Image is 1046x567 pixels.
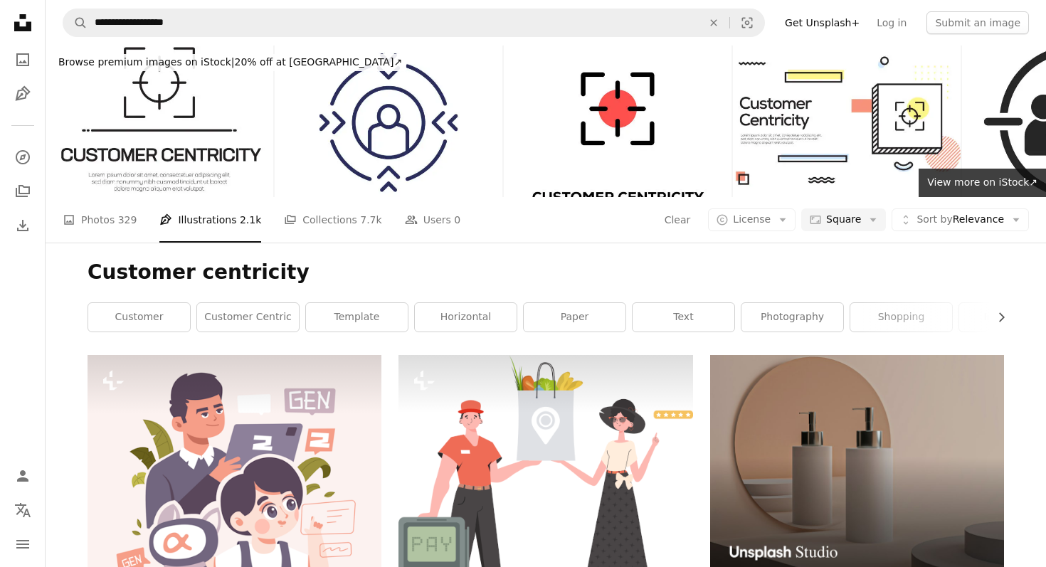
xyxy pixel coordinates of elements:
span: License [733,213,771,225]
span: Relevance [916,213,1004,227]
button: Sort byRelevance [892,208,1029,231]
a: A man standing next to a little girl in front of a computer [88,495,381,508]
img: Flat line design style modern vector Customer Centricity icon [504,46,731,197]
a: customer centric [197,303,299,332]
a: Photos 329 [63,197,137,243]
button: scroll list to the right [988,303,1004,332]
span: Browse premium images on iStock | [58,56,234,68]
form: Find visuals sitewide [63,9,765,37]
a: paper [524,303,625,332]
button: Search Unsplash [63,9,88,36]
a: horizontal [415,303,517,332]
a: photography [741,303,843,332]
a: shopping [850,303,952,332]
span: 20% off at [GEOGRAPHIC_DATA] ↗ [58,56,402,68]
img: Customer Centricity Vector Line Icon - Simple Thin Line Icon, Premium Quality Design Element [46,46,273,197]
a: Collections 7.7k [284,197,381,243]
a: Explore [9,143,37,171]
span: Sort by [916,213,952,225]
span: 329 [118,212,137,228]
button: Clear [664,208,692,231]
button: Language [9,496,37,524]
a: View more on iStock↗ [919,169,1046,197]
button: Submit an image [926,11,1029,34]
span: 7.7k [360,212,381,228]
a: Download History [9,211,37,240]
a: Browse premium images on iStock|20% off at [GEOGRAPHIC_DATA]↗ [46,46,415,80]
a: A male courier holds a package with groceries. Home products. Food delivery. Isolated. Trendy fla... [398,494,692,507]
a: customer [88,303,190,332]
a: Photos [9,46,37,74]
a: Users 0 [405,197,461,243]
span: View more on iStock ↗ [927,176,1037,188]
h1: Customer centricity [88,260,1004,285]
button: Menu [9,530,37,558]
span: 0 [454,212,460,228]
a: Log in [868,11,915,34]
a: Log in / Sign up [9,462,37,490]
a: Collections [9,177,37,206]
span: Square [826,213,861,227]
img: Focus on client icon, customer centricity line vector [275,46,502,197]
a: template [306,303,408,332]
button: License [708,208,796,231]
a: text [633,303,734,332]
a: Get Unsplash+ [776,11,868,34]
button: Square [801,208,886,231]
button: Visual search [730,9,764,36]
a: Illustrations [9,80,37,108]
button: Clear [698,9,729,36]
img: Customer Centricity Concept. Geometric Retro Style Banner and Poster Concept with Customer Centri... [733,46,961,197]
